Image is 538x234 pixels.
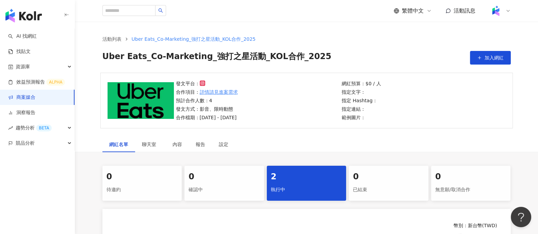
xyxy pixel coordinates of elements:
div: 0 [353,171,424,183]
img: 詳情請見進案需求 [108,82,174,119]
span: 資源庫 [16,59,30,74]
span: rise [8,126,13,130]
img: Kolr%20app%20icon%20%281%29.png [489,4,502,17]
a: searchAI 找網紅 [8,33,37,40]
a: 活動列表 [101,35,123,43]
iframe: Help Scout Beacon - Open [511,207,531,227]
p: 合作項目： [176,88,238,96]
div: 確認中 [189,184,260,196]
p: 發文平台： [176,80,238,87]
p: 範例圖片： [342,114,381,121]
span: Uber Eats_Co-Marketing_強打之星活動_KOL合作_2025 [132,36,256,42]
span: 活動訊息 [454,7,475,14]
img: logo [5,9,42,22]
div: 0 [189,171,260,183]
p: 指定 Hashtag： [342,97,381,104]
div: 已結束 [353,184,424,196]
div: 無意願/取消合作 [435,184,507,196]
a: 找貼文 [8,48,31,55]
div: 2 [271,171,342,183]
span: 聊天室 [142,142,159,147]
div: 報告 [196,141,205,148]
span: 加入網紅 [485,55,504,60]
p: 指定文字： [342,88,381,96]
p: 指定連結： [342,105,381,113]
button: 加入網紅 [470,51,511,65]
span: 趨勢分析 [16,120,52,136]
p: 網紅預算：$0 / 人 [342,80,381,87]
p: 預計合作人數：4 [176,97,238,104]
p: 發文方式：影音、限時動態 [176,105,238,113]
a: 詳情請見進案需求 [200,88,238,96]
span: search [158,8,163,13]
a: 效益預測報告ALPHA [8,79,65,86]
p: 合作檔期：[DATE] - [DATE] [176,114,238,121]
span: 繁體中文 [402,7,424,15]
div: 0 [435,171,507,183]
span: Uber Eats_Co-Marketing_強打之星活動_KOL合作_2025 [102,51,331,65]
div: 0 [107,171,178,183]
div: 內容 [173,141,182,148]
div: 設定 [219,141,228,148]
div: 執行中 [271,184,342,196]
div: 網紅名單 [109,141,128,148]
a: 洞察報告 [8,109,35,116]
div: 待邀約 [107,184,178,196]
div: 幣別 ： 新台幣 ( TWD ) [116,222,497,229]
div: BETA [36,125,52,131]
a: 商案媒合 [8,94,35,101]
span: 競品分析 [16,136,35,151]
